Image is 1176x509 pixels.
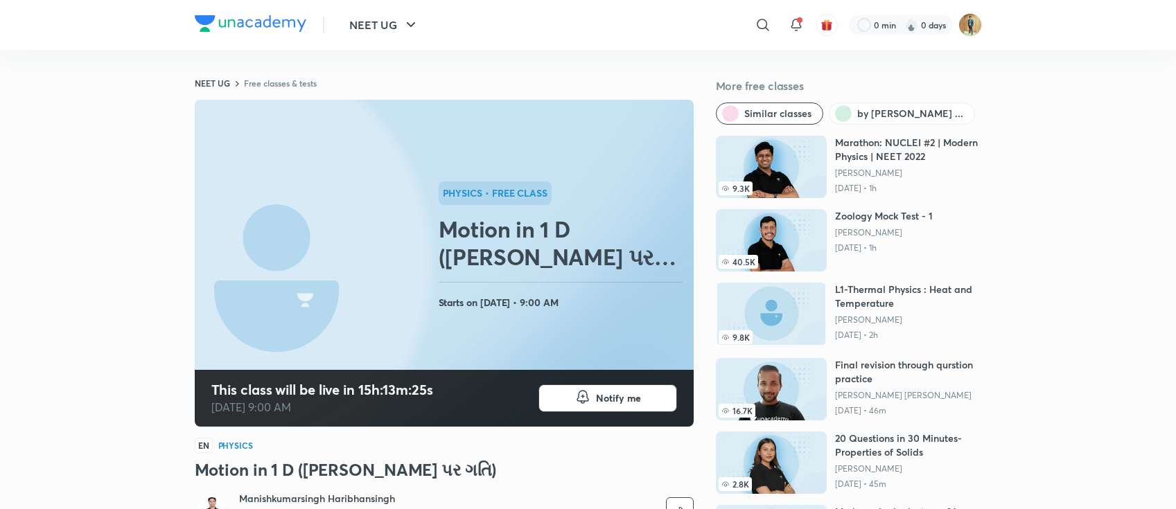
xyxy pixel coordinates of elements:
a: [PERSON_NAME] [835,227,933,238]
img: streak [904,18,918,32]
button: Similar classes [716,102,823,125]
p: [DATE] • 45m [835,479,982,490]
h5: More free classes [716,78,982,94]
h2: Motion in 1 D ([PERSON_NAME] પર ગતિ) [439,215,688,271]
a: NEET UG [195,78,230,89]
a: Company Logo [195,15,306,35]
span: Similar classes [744,107,811,120]
span: 2.8K [719,477,752,491]
button: avatar [816,14,838,36]
span: EN [195,438,213,453]
h4: Starts on [DATE] • 9:00 AM [439,294,688,312]
img: avatar [820,19,833,31]
h4: This class will be live in 15h:13m:25s [211,381,433,399]
a: Free classes & tests [244,78,317,89]
span: 9.8K [719,330,753,344]
h3: Motion in 1 D ([PERSON_NAME] પર ગતિ) [195,458,694,481]
h6: L1-Thermal Physics : Heat and Temperature [835,283,982,310]
span: 16.7K [719,404,755,418]
h6: Marathon: NUCLEI #2 | Modern Physics | NEET 2022 [835,136,982,163]
button: by Manishkumarsingh Haribhansingh Shakya [829,102,975,125]
span: 9.3K [719,181,753,195]
p: [DATE] • 1h [835,242,933,253]
img: Prashant Dewda [958,13,982,37]
h6: 20 Questions in 30 Minutes- Properties of Solids [835,431,982,459]
a: [PERSON_NAME] [835,314,982,325]
h4: Physics [218,441,254,449]
a: [PERSON_NAME] [835,463,982,474]
p: [DATE] • 46m [835,405,982,416]
span: 40.5K [719,255,758,269]
span: by Manishkumarsingh Haribhansingh Shakya [857,107,963,120]
p: [DATE] • 2h [835,330,982,341]
img: Company Logo [195,15,306,32]
span: Notify me [596,391,641,405]
p: [DATE] 9:00 AM [211,399,433,416]
button: NEET UG [341,11,428,39]
h6: Zoology Mock Test - 1 [835,209,933,223]
a: [PERSON_NAME] [835,168,982,179]
a: [PERSON_NAME] [PERSON_NAME] [835,390,982,401]
h6: Final revision through qurstion practice [835,358,982,386]
p: [DATE] • 1h [835,183,982,194]
button: Notify me [538,384,677,412]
